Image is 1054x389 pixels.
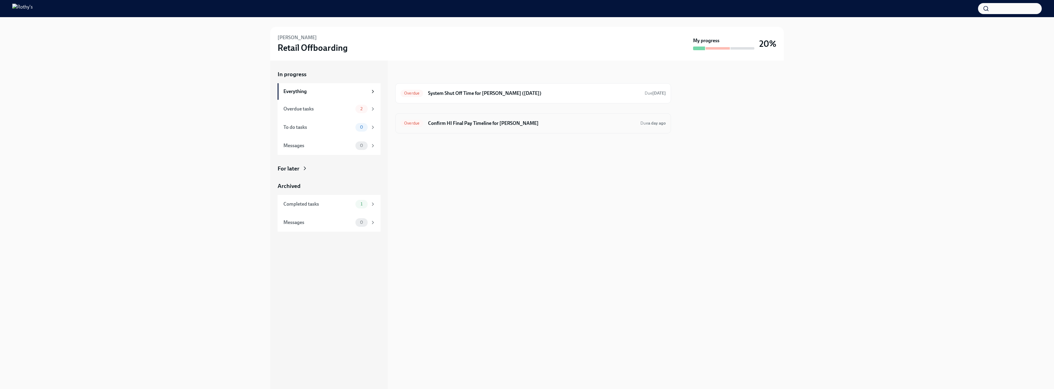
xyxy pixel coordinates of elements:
a: OverdueConfirm HI Final Pay Timeline for [PERSON_NAME]Duea day ago [400,118,666,128]
a: Messages0 [278,213,381,232]
span: 0 [356,143,367,148]
span: 2 [357,107,366,111]
h6: [PERSON_NAME] [278,34,317,41]
h6: Confirm HI Final Pay Timeline for [PERSON_NAME] [428,120,635,127]
span: Overdue [400,91,423,95]
div: To do tasks [283,124,353,131]
span: September 29th, 2025 09:00 [640,120,666,126]
a: Everything [278,83,381,100]
span: 0 [356,220,367,225]
span: September 23rd, 2025 09:00 [645,90,666,96]
strong: a day ago [648,121,666,126]
div: Messages [283,219,353,226]
a: Archived [278,182,381,190]
h3: Retail Offboarding [278,42,348,53]
a: Messages0 [278,137,381,155]
div: Completed tasks [283,201,353,208]
div: Everything [283,88,368,95]
span: Overdue [400,121,423,125]
a: OverdueSystem Shut Off Time for [PERSON_NAME] ([DATE])Due[DATE] [400,88,666,98]
strong: [DATE] [652,91,666,96]
strong: My progress [693,37,719,44]
a: In progress [278,70,381,78]
span: Due [640,121,666,126]
a: For later [278,165,381,173]
div: Overdue tasks [283,106,353,112]
a: To do tasks0 [278,118,381,137]
a: Overdue tasks2 [278,100,381,118]
div: In progress [395,70,424,78]
span: Due [645,91,666,96]
div: For later [278,165,299,173]
div: Messages [283,142,353,149]
h3: 20% [759,38,776,49]
h6: System Shut Off Time for [PERSON_NAME] ([DATE]) [428,90,640,97]
span: 1 [357,202,366,206]
a: Completed tasks1 [278,195,381,213]
span: 0 [356,125,367,129]
img: Rothy's [12,4,33,13]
